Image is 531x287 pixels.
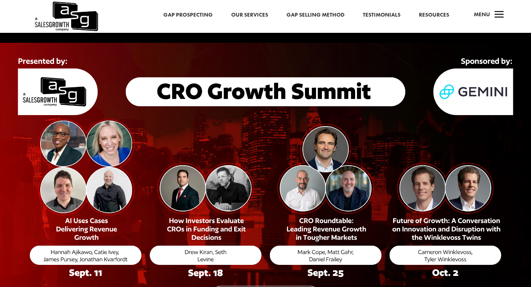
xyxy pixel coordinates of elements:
[363,10,400,20] a: Testimonials
[419,10,449,20] a: Resources
[474,11,490,18] span: Menu
[163,10,213,20] a: Gap Prospecting
[492,8,507,23] span: a
[287,10,344,20] a: Gap Selling Method
[231,10,268,20] a: Our Services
